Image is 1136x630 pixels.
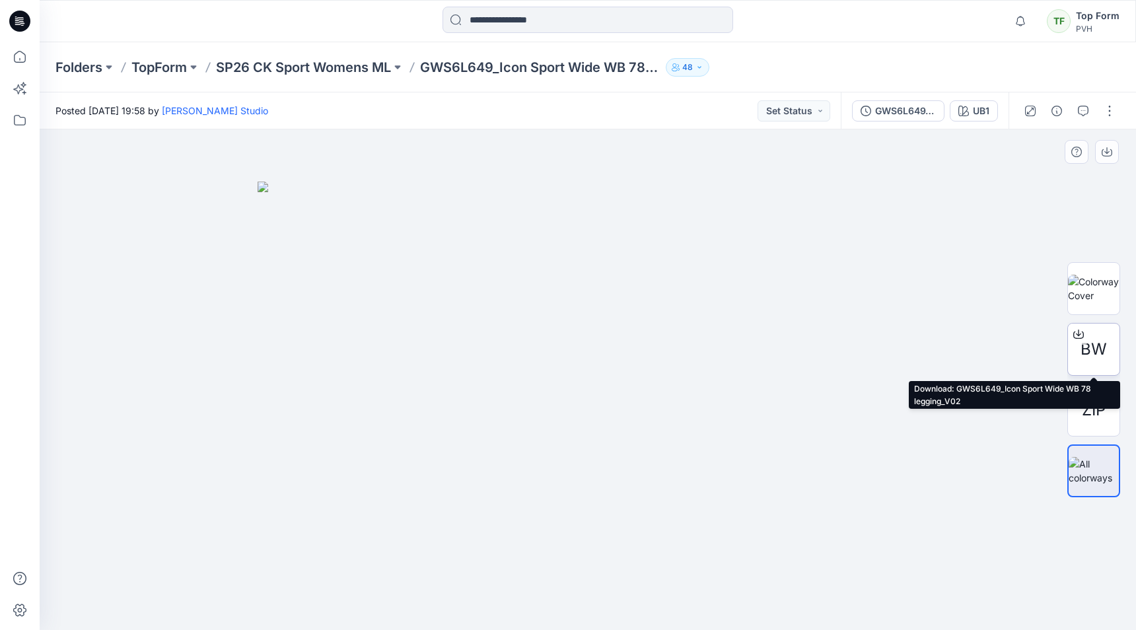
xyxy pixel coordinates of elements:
[216,58,391,77] a: SP26 CK Sport Womens ML
[258,182,918,630] img: eyJhbGciOiJIUzI1NiIsImtpZCI6IjAiLCJzbHQiOiJzZXMiLCJ0eXAiOiJKV1QifQ.eyJkYXRhIjp7InR5cGUiOiJzdG9yYW...
[1081,337,1107,361] span: BW
[950,100,998,122] button: UB1
[852,100,944,122] button: GWS6L649_Icon Sport Wide WB 78 legging_V02
[875,104,936,118] div: GWS6L649_Icon Sport Wide WB 78 legging_V02
[420,58,660,77] p: GWS6L649_Icon Sport Wide WB 78 legging_V02
[1082,398,1106,422] span: ZIP
[1047,9,1071,33] div: TF
[682,60,693,75] p: 48
[55,104,268,118] span: Posted [DATE] 19:58 by
[973,104,989,118] div: UB1
[55,58,102,77] a: Folders
[666,58,709,77] button: 48
[131,58,187,77] a: TopForm
[1076,8,1119,24] div: Top Form
[1076,24,1119,34] div: PVH
[1069,457,1119,485] img: All colorways
[162,105,268,116] a: [PERSON_NAME] Studio
[1068,275,1119,302] img: Colorway Cover
[1046,100,1067,122] button: Details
